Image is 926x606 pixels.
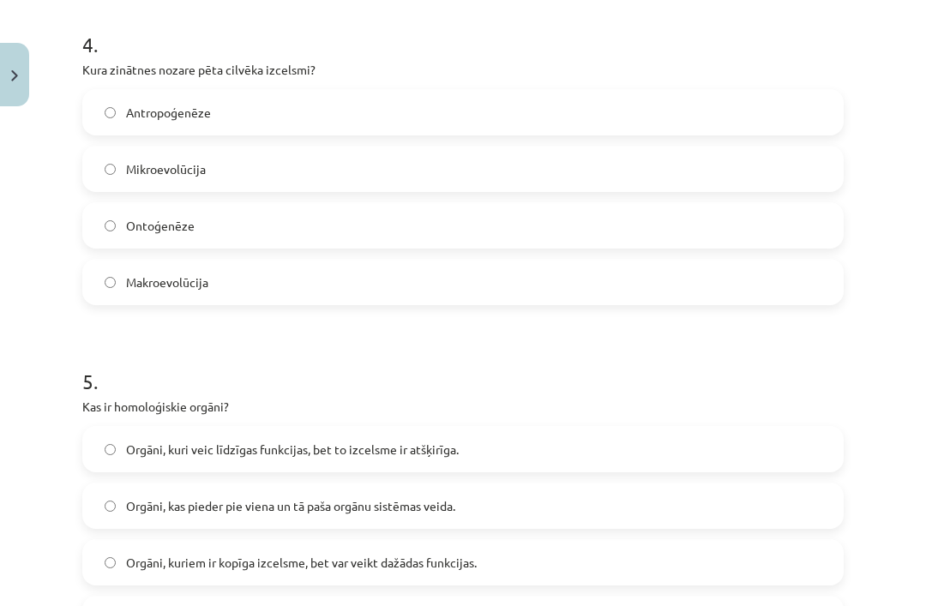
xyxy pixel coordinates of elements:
[82,398,844,416] p: Kas ir homoloģiskie orgāni?
[126,160,206,178] span: Mikroevolūcija
[82,61,844,79] p: Kura zinātnes nozare pēta cilvēka izcelsmi?
[126,217,195,235] span: Ontoģenēze
[105,277,116,288] input: Makroevolūcija
[126,273,208,291] span: Makroevolūcija
[126,441,459,459] span: Orgāni, kuri veic līdzīgas funkcijas, bet to izcelsme ir atšķirīga.
[105,444,116,455] input: Orgāni, kuri veic līdzīgas funkcijas, bet to izcelsme ir atšķirīga.
[126,497,455,515] span: Orgāni, kas pieder pie viena un tā paša orgānu sistēmas veida.
[105,220,116,231] input: Ontoģenēze
[82,3,844,56] h1: 4 .
[11,70,18,81] img: icon-close-lesson-0947bae3869378f0d4975bcd49f059093ad1ed9edebbc8119c70593378902aed.svg
[105,501,116,512] input: Orgāni, kas pieder pie viena un tā paša orgānu sistēmas veida.
[126,104,211,122] span: Antropoģenēze
[82,339,844,393] h1: 5 .
[126,554,477,572] span: Orgāni, kuriem ir kopīga izcelsme, bet var veikt dažādas funkcijas.
[105,164,116,175] input: Mikroevolūcija
[105,107,116,118] input: Antropoģenēze
[105,557,116,568] input: Orgāni, kuriem ir kopīga izcelsme, bet var veikt dažādas funkcijas.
